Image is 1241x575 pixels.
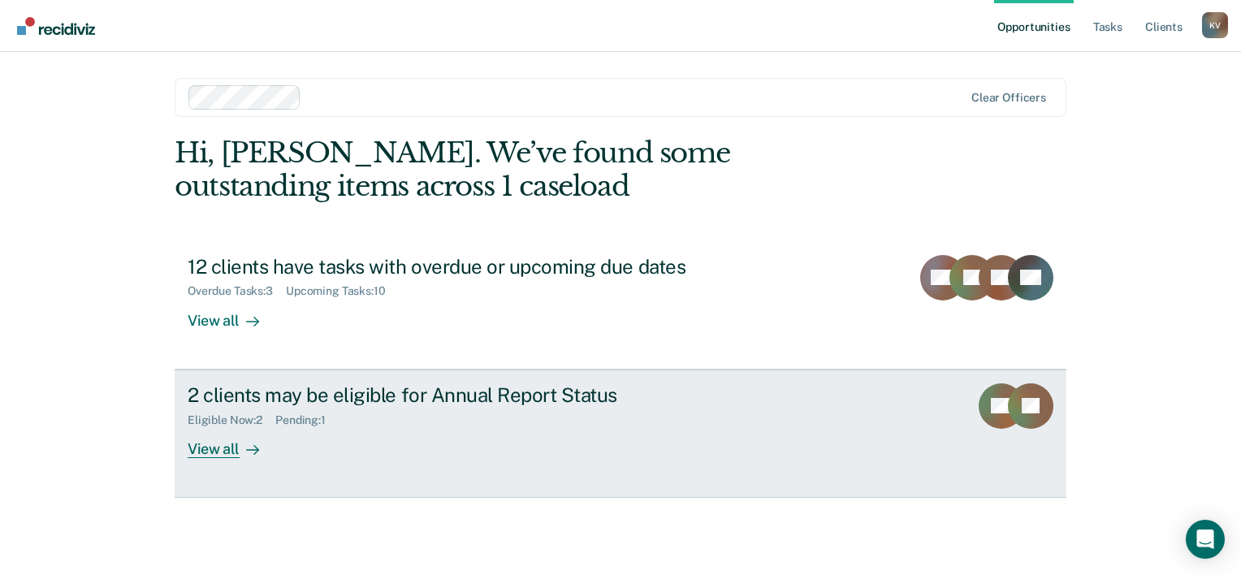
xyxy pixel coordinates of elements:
div: 12 clients have tasks with overdue or upcoming due dates [188,255,758,279]
a: 2 clients may be eligible for Annual Report StatusEligible Now:2Pending:1View all [175,370,1066,498]
div: Upcoming Tasks : 10 [286,284,399,298]
div: Eligible Now : 2 [188,413,275,427]
div: View all [188,298,279,330]
div: Pending : 1 [275,413,339,427]
div: K V [1202,12,1228,38]
div: Overdue Tasks : 3 [188,284,286,298]
button: Profile dropdown button [1202,12,1228,38]
img: Recidiviz [17,17,95,35]
a: 12 clients have tasks with overdue or upcoming due datesOverdue Tasks:3Upcoming Tasks:10View all [175,242,1066,370]
div: View all [188,426,279,458]
div: 2 clients may be eligible for Annual Report Status [188,383,758,407]
div: Open Intercom Messenger [1186,520,1225,559]
div: Clear officers [971,91,1046,105]
div: Hi, [PERSON_NAME]. We’ve found some outstanding items across 1 caseload [175,136,888,203]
